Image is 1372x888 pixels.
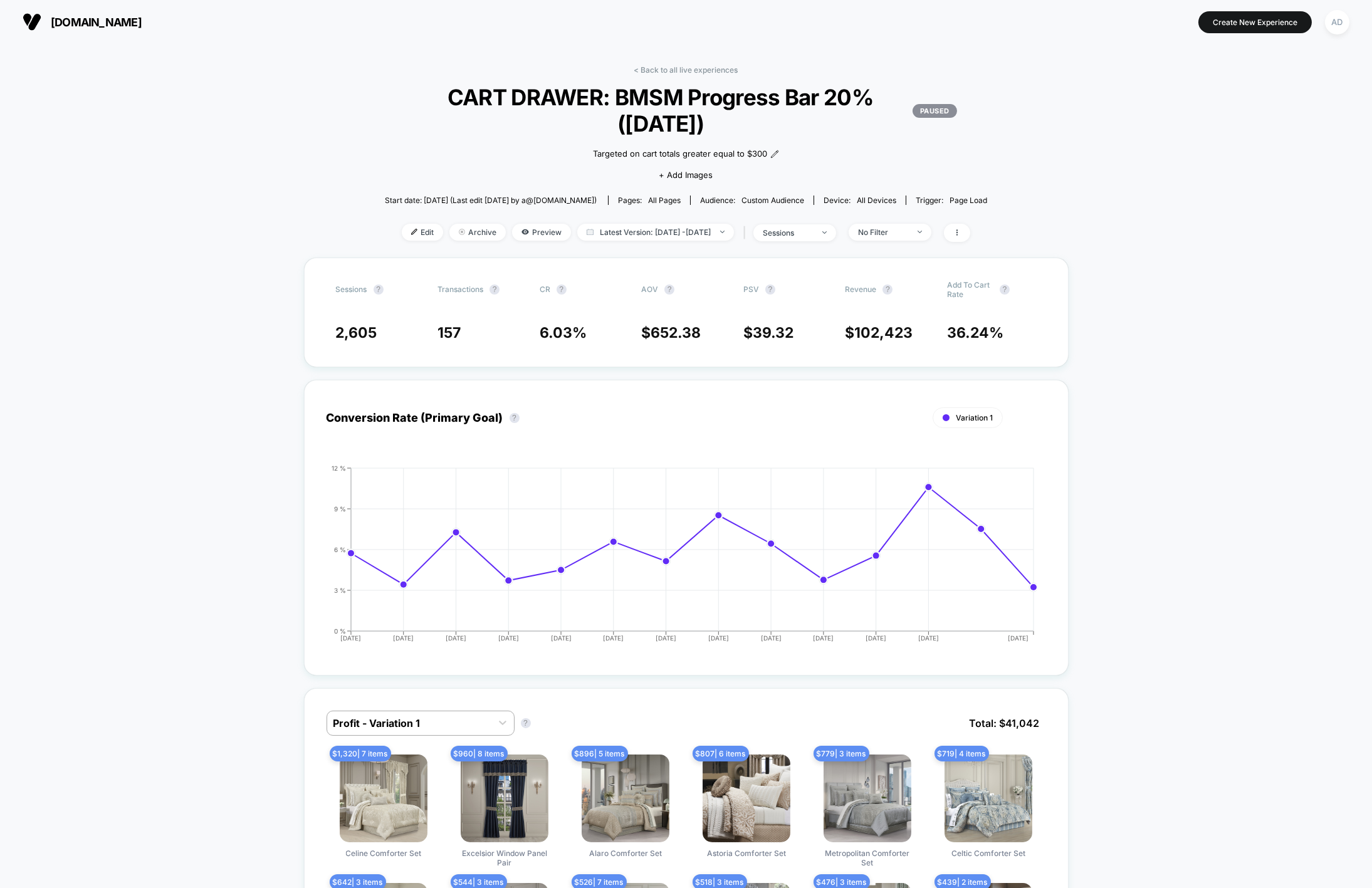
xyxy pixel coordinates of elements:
button: ? [882,285,893,295]
button: Create New Experience [1198,11,1312,33]
span: Total: $ 41,042 [963,711,1046,736]
tspan: [DATE] [656,634,676,642]
span: Start date: [DATE] (Last edit [DATE] by a@[DOMAIN_NAME]) [385,196,597,205]
span: $ 960 | 8 items [451,746,508,761]
span: CART DRAWER: BMSM Progress Bar 20% ([DATE]) [415,84,956,137]
tspan: [DATE] [708,634,729,642]
tspan: 3 % [334,586,346,593]
tspan: [DATE] [866,634,886,642]
span: Transactions [437,285,483,294]
img: Alaro Comforter Set [582,755,669,842]
span: Alaro Comforter Set [589,849,662,858]
button: ? [557,285,567,295]
span: AOV [641,285,658,294]
tspan: [DATE] [813,634,834,642]
span: Edit [402,224,443,241]
span: Add To Cart Rate [947,280,993,299]
span: Astoria Comforter Set [707,849,786,858]
tspan: [DATE] [446,634,466,642]
span: Custom Audience [741,196,804,205]
span: [DOMAIN_NAME] [51,16,142,29]
span: $ [845,324,913,342]
img: Excelsior Window Panel Pair [461,755,548,842]
tspan: [DATE] [1008,634,1029,642]
span: 652.38 [651,324,701,342]
tspan: 0 % [334,627,346,634]
span: Preview [512,224,571,241]
span: Targeted on cart totals greater equal to $300 [593,148,767,160]
button: ? [1000,285,1010,295]
tspan: 12 % [332,464,346,472]
p: PAUSED [913,104,957,118]
tspan: [DATE] [341,634,362,642]
div: sessions [763,228,813,238]
tspan: 9 % [334,504,346,512]
span: $ [641,324,701,342]
span: 102,423 [854,324,913,342]
span: 36.24 % [947,324,1003,342]
span: Celine Comforter Set [346,849,422,858]
img: Celtic Comforter Set [945,755,1032,842]
div: Pages: [618,196,681,205]
button: [DOMAIN_NAME] [19,12,145,32]
span: Latest Version: [DATE] - [DATE] [577,224,734,241]
img: Metropolitan Comforter Set [824,755,911,842]
img: end [918,231,922,233]
span: | [740,224,753,242]
span: all devices [857,196,896,205]
img: Visually logo [23,13,41,31]
span: $ 1,320 | 7 items [330,746,391,761]
button: ? [664,285,674,295]
tspan: 6 % [334,545,346,553]
button: ? [765,285,775,295]
span: Metropolitan Comforter Set [820,849,914,867]
span: CR [540,285,550,294]
tspan: [DATE] [603,634,624,642]
span: 2,605 [336,324,377,342]
img: end [720,231,725,233]
tspan: [DATE] [918,634,939,642]
span: $ 779 | 3 items [814,746,869,761]
img: edit [411,229,417,235]
div: No Filter [858,227,908,237]
tspan: [DATE] [393,634,414,642]
div: AD [1325,10,1349,34]
button: ? [510,413,520,423]
span: $ [743,324,793,342]
span: Excelsior Window Panel Pair [458,849,552,867]
span: 39.32 [753,324,793,342]
div: Trigger: [916,196,987,205]
tspan: [DATE] [551,634,572,642]
span: Variation 1 [956,413,993,422]
span: 157 [437,324,461,342]
span: Page Load [950,196,987,205]
span: Revenue [845,285,876,294]
button: ? [374,285,384,295]
img: end [459,229,465,235]
a: < Back to all live experiences [634,65,738,75]
img: calendar [587,229,594,235]
span: 6.03 % [540,324,587,342]
span: + Add Images [659,170,713,180]
span: all pages [648,196,681,205]
div: CONVERSION_RATE [314,465,1034,653]
tspan: [DATE] [761,634,782,642]
button: ? [521,718,531,728]
span: $ 719 | 4 items [935,746,989,761]
span: Celtic Comforter Set [951,849,1025,858]
span: Sessions [336,285,367,294]
span: $ 807 | 6 items [693,746,749,761]
button: AD [1321,9,1353,35]
button: ? [490,285,500,295]
tspan: [DATE] [498,634,519,642]
span: Archive [449,224,506,241]
span: PSV [743,285,759,294]
span: $ 896 | 5 items [572,746,628,761]
img: end [822,231,827,234]
span: Device: [814,196,906,205]
img: Celine Comforter Set [340,755,427,842]
div: Audience: [700,196,804,205]
img: Astoria Comforter Set [703,755,790,842]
